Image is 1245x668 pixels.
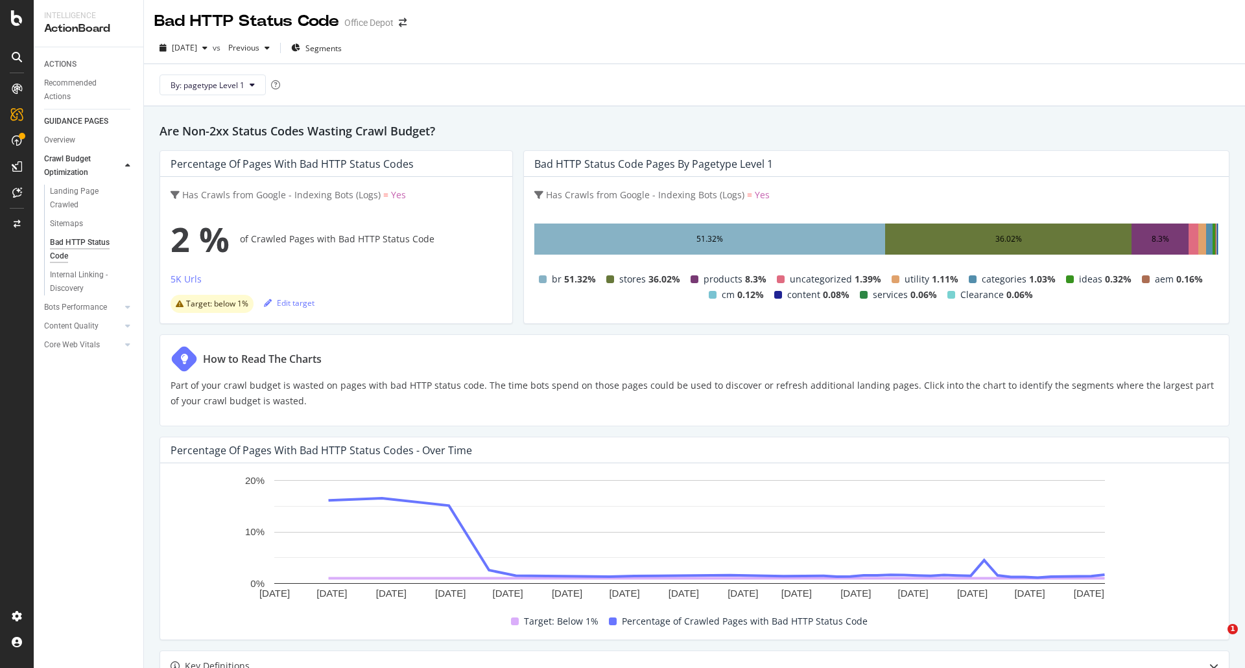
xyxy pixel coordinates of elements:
span: 2025 Aug. 16th [172,42,197,53]
button: [DATE] [154,38,213,58]
div: Overview [44,133,75,147]
iframe: Intercom live chat [1201,624,1232,655]
div: Internal Linking - Discovery [50,268,124,295]
a: Overview [44,133,134,147]
text: [DATE] [609,588,639,599]
text: [DATE] [1074,588,1104,599]
button: Segments [286,38,347,58]
span: uncategorized [790,271,852,287]
text: [DATE] [1014,588,1045,599]
text: [DATE] [781,588,812,599]
button: Previous [223,38,275,58]
button: 5K Urls [171,271,202,292]
a: Content Quality [44,319,121,333]
span: 0.06% [910,287,937,303]
div: How to Read The Charts [203,351,322,367]
text: [DATE] [669,588,699,599]
span: Target: below 1% [186,300,248,308]
span: 0.32% [1105,271,1132,287]
span: 1.03% [1029,271,1056,287]
text: [DATE] [316,588,347,599]
span: categories [982,271,1026,287]
span: 8.3% [745,271,766,287]
button: Edit target [264,292,314,313]
div: Office Depot [344,16,394,29]
text: [DATE] [840,588,871,599]
p: Part of your crawl budget is wasted on pages with bad HTTP status code. The time bots spend on th... [171,378,1218,409]
text: [DATE] [259,588,290,599]
text: [DATE] [898,588,929,599]
text: [DATE] [376,588,407,599]
a: Internal Linking - Discovery [50,268,134,295]
span: Previous [223,42,259,53]
div: Recommended Actions [44,76,122,104]
text: 0% [250,578,265,589]
a: Landing Page Crawled [50,185,134,212]
text: 10% [245,527,265,538]
div: ACTIONS [44,58,77,71]
span: 36.02% [648,271,680,287]
div: Percentage of Pages with Bad HTTP Status Codes - Over Time [171,444,472,457]
text: [DATE] [957,588,988,599]
a: Sitemaps [50,217,134,231]
a: Core Web Vitals [44,338,121,352]
div: Bots Performance [44,301,107,314]
div: Bad HTTP Status Code [154,10,339,32]
svg: A chart. [171,474,1209,603]
span: content [787,287,820,303]
a: Crawl Budget Optimization [44,152,121,179]
span: Target: Below 1% [524,614,599,629]
span: 2 % [171,213,230,265]
span: cm [722,287,735,303]
div: warning label [171,295,254,313]
div: arrow-right-arrow-left [399,18,407,27]
span: ideas [1079,271,1102,287]
span: 1.39% [855,271,881,287]
text: [DATE] [552,588,582,599]
a: Recommended Actions [44,76,134,104]
div: 51.32% [696,231,723,247]
span: 0.08% [823,287,849,303]
div: 8.3% [1152,231,1169,247]
span: 0.06% [1006,287,1033,303]
span: 51.32% [564,271,596,287]
div: Bad HTTP Status Code [50,236,123,263]
span: By: pagetype Level 1 [171,80,244,91]
span: 1.11% [932,271,958,287]
div: Edit target [264,297,314,308]
div: GUIDANCE PAGES [44,115,108,128]
span: 1 [1227,624,1238,634]
div: Landing Page Crawled [50,185,123,212]
div: 5K Urls [171,273,202,286]
div: of Crawled Pages with Bad HTTP Status Code [171,213,502,265]
text: [DATE] [728,588,758,599]
text: [DATE] [493,588,523,599]
div: Percentage of Pages with Bad HTTP Status Codes [171,157,414,170]
span: 0.12% [737,287,764,303]
a: GUIDANCE PAGES [44,115,134,128]
div: Intelligence [44,10,133,21]
div: Sitemaps [50,217,83,231]
span: aem [1155,271,1174,287]
div: Bad HTTP Status Code Pages by pagetype Level 1 [534,157,773,170]
span: stores [619,271,646,287]
span: Has Crawls from Google - Indexing Bots (Logs) [546,189,744,201]
div: Core Web Vitals [44,338,100,352]
div: ActionBoard [44,21,133,36]
span: Has Crawls from Google - Indexing Bots (Logs) [182,189,381,201]
span: Yes [391,189,406,201]
span: Segments [305,43,342,54]
text: [DATE] [435,588,466,599]
text: 20% [245,475,265,486]
span: 0.16% [1176,271,1203,287]
span: products [704,271,742,287]
span: = [747,189,752,201]
button: By: pagetype Level 1 [160,75,266,95]
a: Bad HTTP Status Code [50,236,134,263]
a: ACTIONS [44,58,134,71]
span: = [383,189,388,201]
span: Percentage of Crawled Pages with Bad HTTP Status Code [622,614,868,629]
span: Clearance [960,287,1004,303]
span: br [552,271,562,287]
